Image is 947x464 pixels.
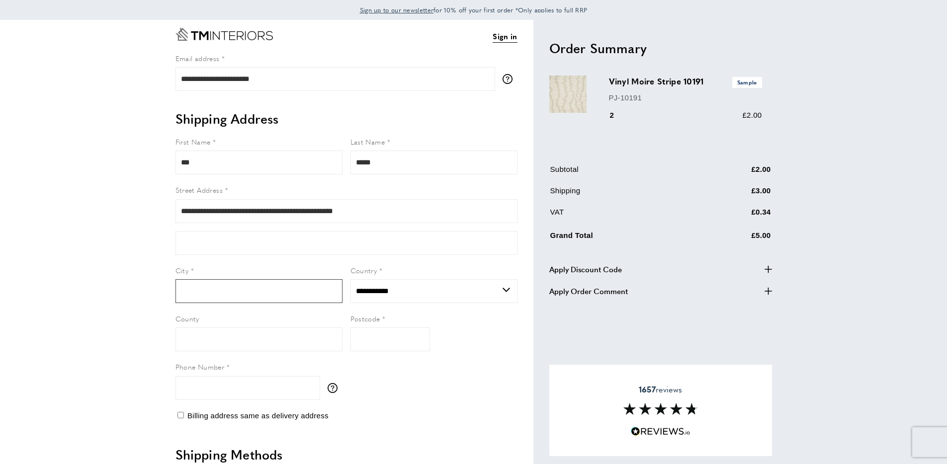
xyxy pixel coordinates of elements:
[549,263,622,275] span: Apply Discount Code
[550,163,701,183] td: Subtotal
[702,228,771,249] td: £5.00
[631,427,690,436] img: Reviews.io 5 stars
[175,53,220,63] span: Email address
[609,109,628,121] div: 2
[175,110,517,128] h2: Shipping Address
[550,228,701,249] td: Grand Total
[175,362,225,372] span: Phone Number
[742,111,762,119] span: £2.00
[549,285,628,297] span: Apply Order Comment
[623,403,698,415] img: Reviews section
[639,384,656,395] strong: 1657
[360,5,434,15] a: Sign up to our newsletter
[732,77,762,87] span: Sample
[702,185,771,204] td: £3.00
[187,411,329,420] span: Billing address same as delivery address
[550,185,701,204] td: Shipping
[549,39,772,57] h2: Order Summary
[350,265,377,275] span: Country
[360,5,588,14] span: for 10% off your first order *Only applies to full RRP
[175,137,211,147] span: First Name
[702,206,771,226] td: £0.34
[175,185,223,195] span: Street Address
[350,137,385,147] span: Last Name
[175,446,517,464] h2: Shipping Methods
[328,383,343,393] button: More information
[549,76,587,113] img: Vinyl Moire Stripe 10191
[175,265,189,275] span: City
[550,206,701,226] td: VAT
[493,30,517,43] a: Sign in
[360,5,434,14] span: Sign up to our newsletter
[175,28,273,41] a: Go to Home page
[177,412,184,418] input: Billing address same as delivery address
[609,92,762,104] p: PJ-10191
[702,163,771,183] td: £2.00
[503,74,517,84] button: More information
[609,76,762,87] h3: Vinyl Moire Stripe 10191
[350,313,380,323] span: Postcode
[639,385,682,394] span: reviews
[175,313,199,323] span: County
